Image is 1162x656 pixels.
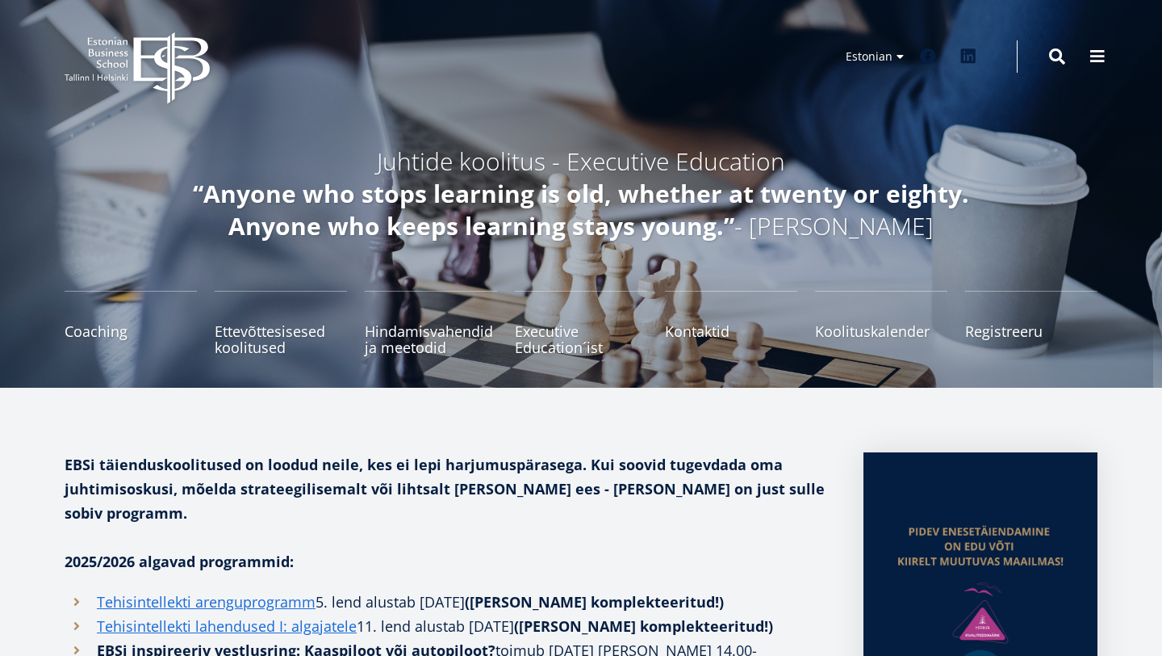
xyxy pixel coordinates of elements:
[65,590,831,614] li: 5. lend alustab [DATE]
[65,323,197,339] span: Coaching
[965,323,1097,339] span: Registreeru
[365,323,497,355] span: Hindamisvahendid ja meetodid
[215,291,347,355] a: Ettevõttesisesed koolitused
[193,177,969,242] em: “Anyone who stops learning is old, whether at twenty or eighty. Anyone who keeps learning stays y...
[97,614,357,638] a: Tehisintellekti lahendused I: algajatele
[912,40,944,73] a: Facebook
[815,291,947,355] a: Koolituskalender
[153,178,1009,242] h5: - [PERSON_NAME]
[665,291,797,355] a: Kontaktid
[153,145,1009,178] h5: Juhtide koolitus - Executive Education
[65,614,831,638] li: 11. lend alustab [DATE]
[665,323,797,339] span: Kontaktid
[515,323,647,355] span: Executive Education´ist
[465,592,724,612] strong: ([PERSON_NAME] komplekteeritud!)
[65,291,197,355] a: Coaching
[815,323,947,339] span: Koolituskalender
[215,323,347,355] span: Ettevõttesisesed koolitused
[515,291,647,355] a: Executive Education´ist
[65,552,294,571] strong: 2025/2026 algavad programmid:
[965,291,1097,355] a: Registreeru
[365,291,497,355] a: Hindamisvahendid ja meetodid
[65,455,825,523] strong: EBSi täienduskoolitused on loodud neile, kes ei lepi harjumuspärasega. Kui soovid tugevdada oma j...
[97,590,316,614] a: Tehisintellekti arenguprogramm
[952,40,984,73] a: Linkedin
[514,616,773,636] strong: ([PERSON_NAME] komplekteeritud!)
